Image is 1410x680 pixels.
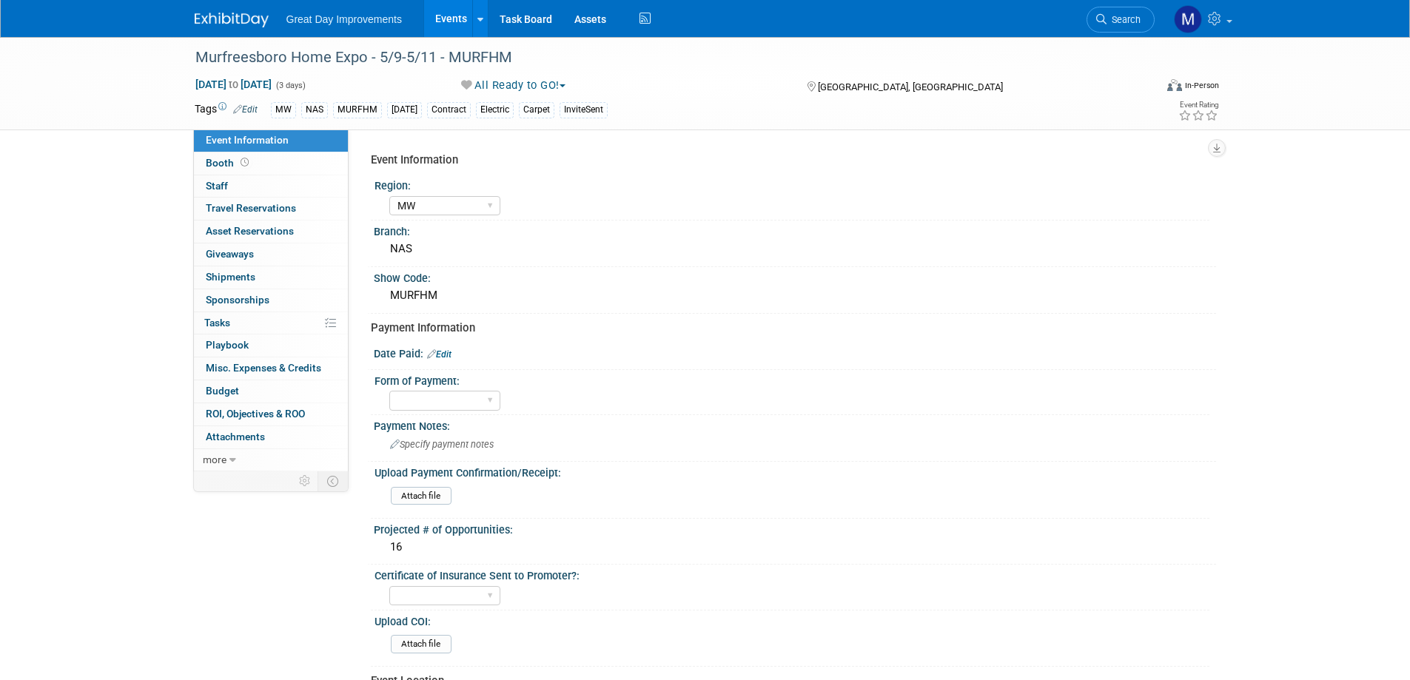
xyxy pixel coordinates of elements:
span: [DATE] [DATE] [195,78,272,91]
div: Payment Notes: [374,415,1216,434]
div: Upload COI: [375,610,1209,629]
div: NAS [301,102,328,118]
a: Misc. Expenses & Credits [194,357,348,380]
a: Tasks [194,312,348,334]
a: ROI, Objectives & ROO [194,403,348,425]
div: Form of Payment: [375,370,1209,388]
div: Event Format [1067,77,1220,99]
div: In-Person [1184,80,1219,91]
a: Travel Reservations [194,198,348,220]
span: Budget [206,385,239,397]
img: ExhibitDay [195,13,269,27]
div: 16 [385,536,1205,559]
a: more [194,449,348,471]
div: InviteSent [560,102,608,118]
div: Certificate of Insurance Sent to Promoter?: [375,565,1209,583]
div: Projected # of Opportunities: [374,519,1216,537]
div: MURFHM [385,284,1205,307]
span: Search [1107,14,1141,25]
a: Staff [194,175,348,198]
div: Event Information [371,152,1205,168]
span: Booth not reserved yet [238,157,252,168]
div: Electric [476,102,514,118]
div: Branch: [374,221,1216,239]
img: Format-Inperson.png [1167,79,1182,91]
div: Event Rating [1178,101,1218,109]
a: Asset Reservations [194,221,348,243]
span: [GEOGRAPHIC_DATA], [GEOGRAPHIC_DATA] [818,81,1003,92]
a: Budget [194,380,348,403]
span: Travel Reservations [206,202,296,214]
a: Search [1087,7,1155,33]
span: Booth [206,157,252,169]
td: Toggle Event Tabs [318,471,348,491]
span: Shipments [206,271,255,283]
span: Staff [206,180,228,192]
span: Attachments [206,431,265,442]
div: Contract [427,102,471,118]
div: Date Paid: [374,343,1216,362]
td: Personalize Event Tab Strip [292,471,318,491]
span: Asset Reservations [206,225,294,237]
span: (3 days) [275,81,306,90]
img: Marriette Ahlstrom [1174,5,1202,33]
span: Great Day Improvements [286,13,402,25]
span: Tasks [204,317,230,329]
span: more [203,454,226,465]
span: ROI, Objectives & ROO [206,408,305,420]
div: Region: [375,175,1209,193]
a: Booth [194,152,348,175]
a: Sponsorships [194,289,348,312]
span: to [226,78,241,90]
a: Edit [233,104,258,115]
div: [DATE] [387,102,422,118]
a: Edit [427,349,451,360]
div: NAS [385,238,1205,260]
div: MURFHM [333,102,382,118]
span: Playbook [206,339,249,351]
div: Carpet [519,102,554,118]
div: Show Code: [374,267,1216,286]
a: Playbook [194,334,348,357]
td: Tags [195,101,258,118]
div: Murfreesboro Home Expo - 5/9-5/11 - MURFHM [190,44,1132,71]
div: Upload Payment Confirmation/Receipt: [375,462,1209,480]
a: Giveaways [194,243,348,266]
span: Sponsorships [206,294,269,306]
button: All Ready to GO! [456,78,571,93]
a: Shipments [194,266,348,289]
span: Misc. Expenses & Credits [206,362,321,374]
a: Event Information [194,129,348,152]
span: Giveaways [206,248,254,260]
div: Payment Information [371,320,1205,336]
span: Event Information [206,134,289,146]
a: Attachments [194,426,348,448]
div: MW [271,102,296,118]
span: Specify payment notes [390,439,494,450]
